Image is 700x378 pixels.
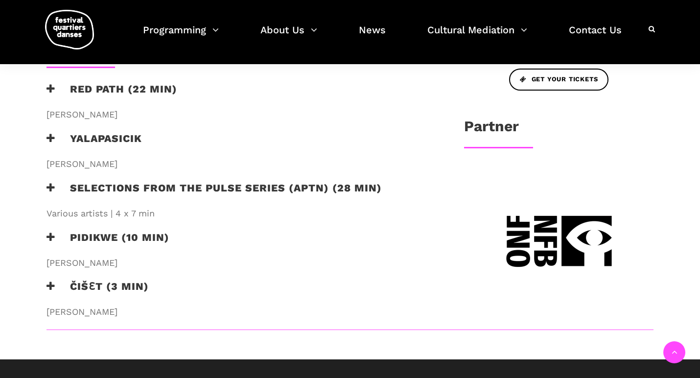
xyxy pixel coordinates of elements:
span: Various artists | 4 x 7 min [47,207,432,221]
h3: Yalapasicik [47,132,142,157]
a: News [359,22,386,50]
a: Programming [143,22,219,50]
img: logo-fqd-med [45,10,94,49]
h3: Partner [464,118,519,142]
h3: Pidikwe (10 min) [47,231,169,256]
span: [PERSON_NAME] [47,157,432,171]
span: Get your tickets [520,74,598,85]
span: [PERSON_NAME] [47,305,432,319]
h3: RED PATH (22 min) [47,83,177,107]
a: Get your tickets [509,69,609,91]
h3: ČIŠƐT (3 min) [47,280,149,305]
a: About Us [260,22,317,50]
a: Contact Us [569,22,622,50]
a: Cultural Mediation [427,22,527,50]
h3: Selections from the PULSE series (APTN) (28 min) [47,182,382,206]
span: [PERSON_NAME] [47,108,432,122]
span: [PERSON_NAME] [47,256,432,270]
